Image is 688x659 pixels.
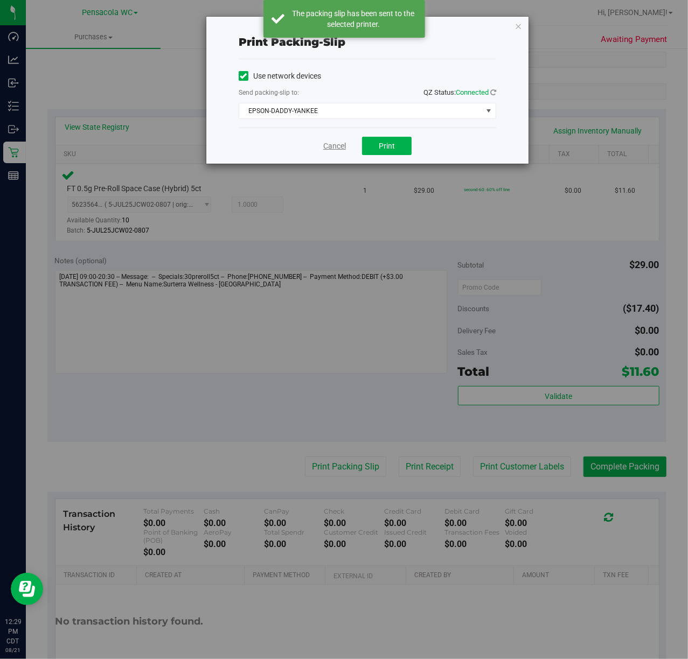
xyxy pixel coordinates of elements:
span: select [482,103,496,118]
iframe: Resource center [11,573,43,605]
span: EPSON-DADDY-YANKEE [239,103,482,118]
span: Print packing-slip [239,36,345,48]
button: Print [362,137,412,155]
span: Print [379,142,395,150]
label: Use network devices [239,71,321,82]
div: The packing slip has been sent to the selected printer. [290,8,417,30]
label: Send packing-slip to: [239,88,299,97]
span: QZ Status: [423,88,496,96]
a: Cancel [323,141,346,152]
span: Connected [456,88,489,96]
